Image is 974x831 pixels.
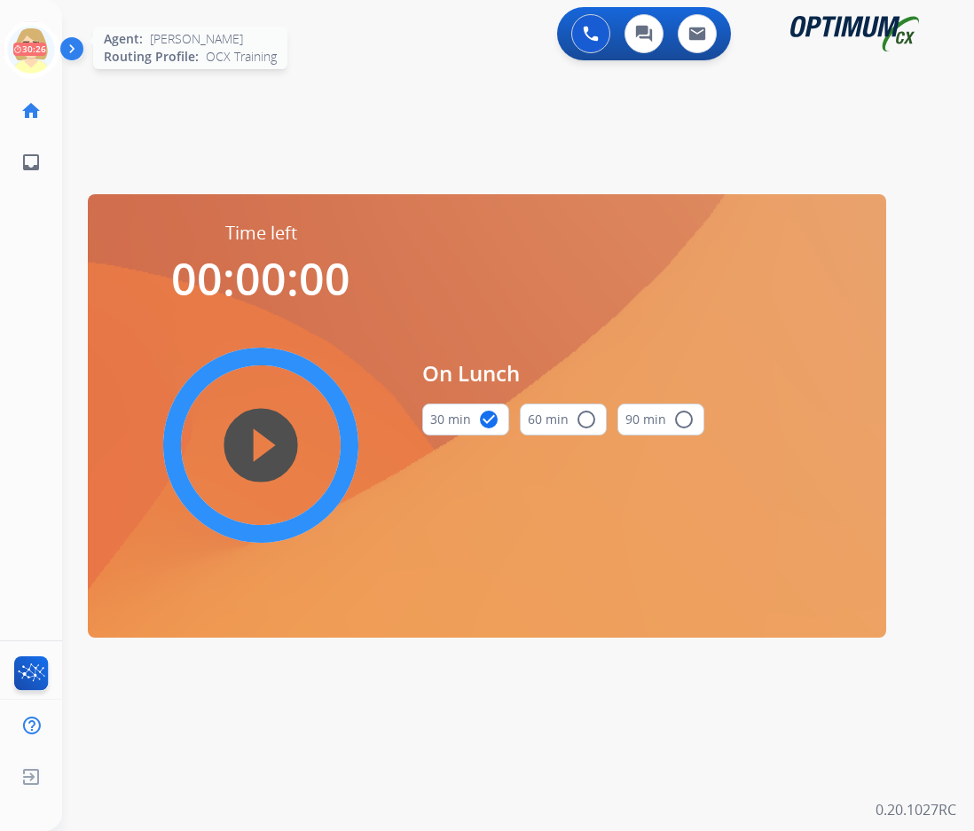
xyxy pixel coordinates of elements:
span: Time left [225,221,297,246]
mat-icon: radio_button_unchecked [673,409,695,430]
mat-icon: home [20,100,42,122]
button: 90 min [617,404,704,435]
span: Routing Profile: [104,48,199,66]
mat-icon: radio_button_unchecked [576,409,597,430]
mat-icon: play_circle_filled [250,435,271,456]
p: 0.20.1027RC [876,799,956,820]
button: 30 min [422,404,509,435]
span: [PERSON_NAME] [150,30,243,48]
span: On Lunch [422,357,704,389]
mat-icon: check_circle [478,409,499,430]
span: 00:00:00 [171,248,350,309]
mat-icon: inbox [20,152,42,173]
button: 60 min [520,404,607,435]
span: Agent: [104,30,143,48]
span: OCX Training [206,48,277,66]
